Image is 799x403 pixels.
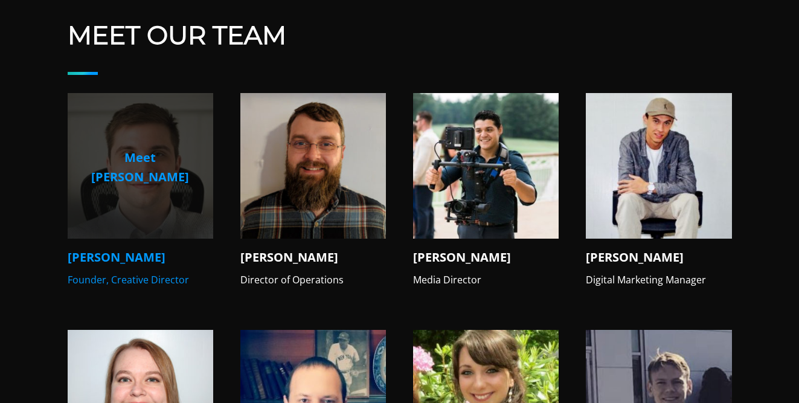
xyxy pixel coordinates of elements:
h4: [PERSON_NAME] [240,248,386,266]
p: Meet [PERSON_NAME] [77,148,204,187]
img: V12 Marketing Team [586,93,731,239]
p: Digital Marketing Manager [586,272,731,288]
a: V12 Marketing Team [PERSON_NAME] Digital Marketing Manager [586,93,731,288]
p: Media Director [413,272,559,288]
h4: [PERSON_NAME] [586,248,731,266]
h2: Meet Our Team [68,20,732,50]
img: V12 Marketing Team [413,93,559,239]
iframe: Chat Widget [739,345,799,403]
p: Founder, Creative Director [68,272,213,288]
a: V12 Marketing Concord NH Social Media Marketing Agency [PERSON_NAME] Director of Operations [240,93,386,288]
img: V12 Marketing Concord NH Social Media Marketing Agency [240,93,386,239]
h4: [PERSON_NAME] [413,248,559,266]
p: Director of Operations [240,272,386,288]
a: V12 Marketing Team [PERSON_NAME] Media Director [413,93,559,288]
a: V12 Marketing Team Meet [PERSON_NAME] [PERSON_NAME] Founder, Creative Director [68,93,213,288]
h4: [PERSON_NAME] [68,248,213,266]
img: V12 Marketing Team [68,93,213,239]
